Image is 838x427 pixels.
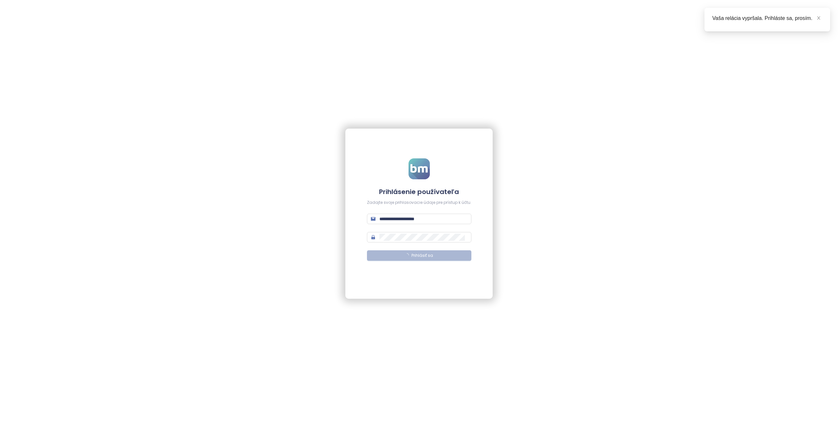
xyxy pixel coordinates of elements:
span: loading [404,253,410,258]
span: Prihlásiť sa [411,253,433,259]
div: Vaša relácia vypršala. Prihláste sa, prosím. [712,14,822,22]
img: logo [409,158,430,179]
span: lock [371,235,375,240]
div: Zadajte svoje prihlasovacie údaje pre prístup k účtu. [367,200,471,206]
button: Prihlásiť sa [367,250,471,261]
span: mail [371,217,375,221]
span: close [816,16,821,20]
h4: Prihlásenie používateľa [367,187,471,196]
